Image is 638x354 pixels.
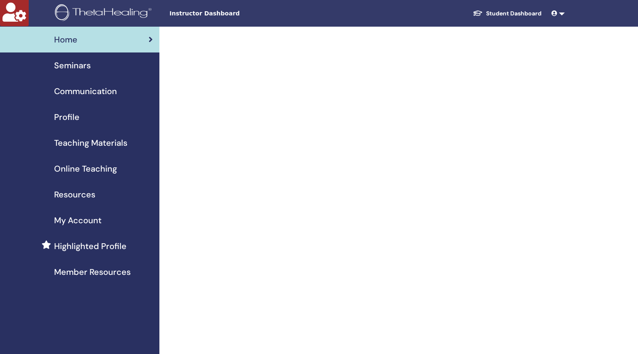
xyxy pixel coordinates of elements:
span: Profile [54,111,79,123]
span: Highlighted Profile [54,240,127,252]
span: Teaching Materials [54,137,127,149]
img: graduation-cap-white.svg [473,10,483,17]
span: Seminars [54,59,91,72]
span: Instructor Dashboard [169,9,294,18]
img: logo.png [55,4,154,23]
span: Home [54,33,77,46]
span: Resources [54,188,95,201]
a: Student Dashboard [466,6,548,21]
span: Member Resources [54,266,131,278]
span: Online Teaching [54,162,117,175]
span: Communication [54,85,117,97]
span: My Account [54,214,102,227]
